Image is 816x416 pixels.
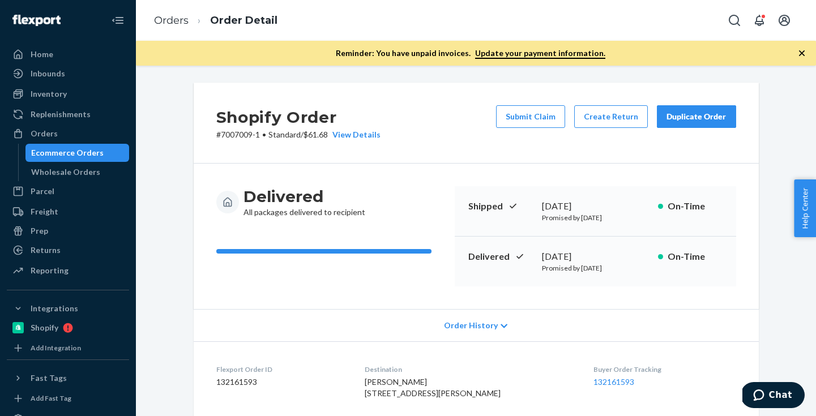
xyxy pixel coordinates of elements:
a: Wholesale Orders [25,163,130,181]
a: Ecommerce Orders [25,144,130,162]
a: Add Fast Tag [7,392,129,405]
a: Inventory [7,85,129,103]
div: Returns [31,245,61,256]
dt: Flexport Order ID [216,364,347,374]
dt: Destination [365,364,575,374]
div: Duplicate Order [667,111,727,122]
p: Shipped [468,200,533,213]
img: Flexport logo [12,15,61,26]
p: Promised by [DATE] [542,213,649,222]
button: Fast Tags [7,369,129,387]
span: Order History [444,320,498,331]
div: Home [31,49,53,60]
ol: breadcrumbs [145,4,287,37]
a: Orders [154,14,189,27]
span: Standard [268,130,301,139]
a: Prep [7,222,129,240]
button: Integrations [7,299,129,318]
button: Submit Claim [496,105,565,128]
div: Wholesale Orders [31,166,100,178]
h2: Shopify Order [216,105,381,129]
iframe: Opens a widget where you can chat to one of our agents [742,382,805,410]
div: Add Integration [31,343,81,353]
button: Close Navigation [106,9,129,32]
a: Order Detail [210,14,277,27]
a: Returns [7,241,129,259]
div: Prep [31,225,48,237]
p: Reminder: You have unpaid invoices. [336,48,605,59]
button: Open account menu [773,9,796,32]
button: Help Center [794,179,816,237]
button: Open notifications [748,9,771,32]
button: Create Return [574,105,648,128]
p: Delivered [468,250,533,263]
div: [DATE] [542,200,649,213]
div: Add Fast Tag [31,393,71,403]
a: Add Integration [7,341,129,355]
a: 132161593 [593,377,634,387]
span: [PERSON_NAME] [STREET_ADDRESS][PERSON_NAME] [365,377,501,398]
a: Reporting [7,261,129,280]
dd: 132161593 [216,376,347,388]
p: On-Time [668,200,723,213]
div: Inventory [31,88,67,100]
div: Replenishments [31,109,91,120]
div: Ecommerce Orders [31,147,104,158]
div: Inbounds [31,68,65,79]
p: # 7007009-1 / $61.68 [216,129,381,140]
div: All packages delivered to recipient [243,186,365,218]
div: Parcel [31,186,54,197]
a: Inbounds [7,65,129,83]
a: Update your payment information. [475,48,605,59]
a: Freight [7,203,129,221]
p: Promised by [DATE] [542,263,649,273]
a: Home [7,45,129,63]
p: On-Time [668,250,723,263]
h3: Delivered [243,186,365,207]
dt: Buyer Order Tracking [593,364,736,374]
a: Replenishments [7,105,129,123]
div: [DATE] [542,250,649,263]
div: Fast Tags [31,372,67,384]
div: Orders [31,128,58,139]
a: Orders [7,125,129,143]
button: Open Search Box [723,9,746,32]
button: Duplicate Order [657,105,736,128]
a: Parcel [7,182,129,200]
div: Reporting [31,265,69,276]
a: Shopify [7,319,129,337]
div: Freight [31,206,58,217]
button: View Details [328,129,381,140]
span: • [262,130,266,139]
div: Shopify [31,322,58,333]
div: Integrations [31,303,78,314]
